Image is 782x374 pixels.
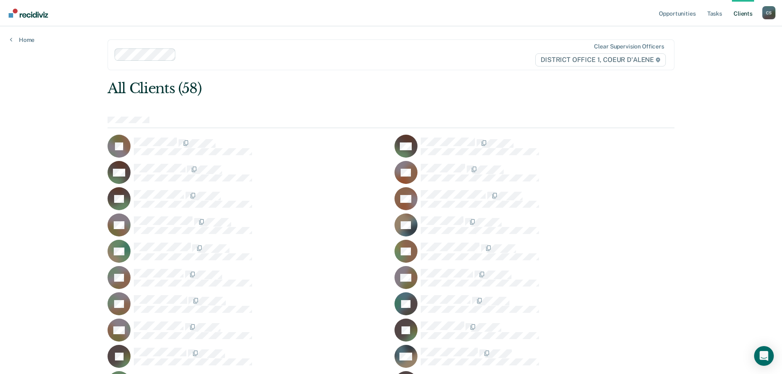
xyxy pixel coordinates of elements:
div: Clear supervision officers [594,43,664,50]
button: Profile dropdown button [762,6,775,19]
span: DISTRICT OFFICE 1, COEUR D'ALENE [535,53,666,67]
img: Recidiviz [9,9,48,18]
div: All Clients (58) [108,80,561,97]
a: Home [10,36,34,44]
div: C S [762,6,775,19]
div: Open Intercom Messenger [754,346,774,366]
